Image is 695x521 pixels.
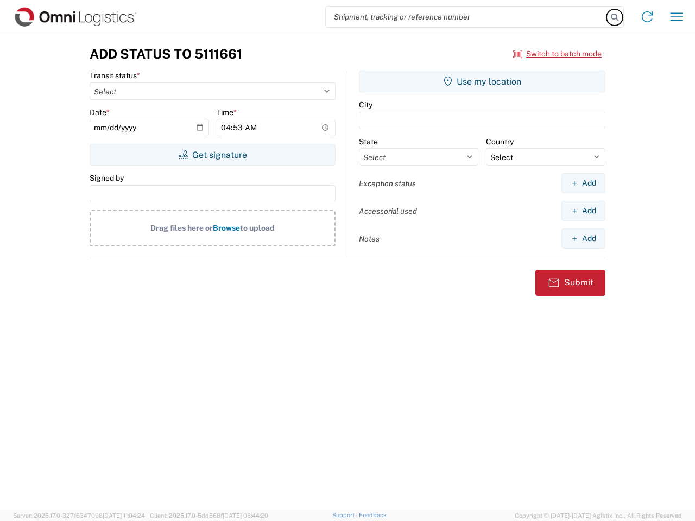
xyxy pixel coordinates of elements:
[359,234,380,244] label: Notes
[561,201,605,221] button: Add
[561,173,605,193] button: Add
[359,137,378,147] label: State
[359,206,417,216] label: Accessorial used
[150,224,213,232] span: Drag files here or
[359,71,605,92] button: Use my location
[359,100,372,110] label: City
[486,137,514,147] label: Country
[90,173,124,183] label: Signed by
[359,179,416,188] label: Exception status
[150,512,268,519] span: Client: 2025.17.0-5dd568f
[326,7,607,27] input: Shipment, tracking or reference number
[213,224,240,232] span: Browse
[240,224,275,232] span: to upload
[217,107,237,117] label: Time
[223,512,268,519] span: [DATE] 08:44:20
[90,46,242,62] h3: Add Status to 5111661
[535,270,605,296] button: Submit
[13,512,145,519] span: Server: 2025.17.0-327f6347098
[90,107,110,117] label: Date
[513,45,602,63] button: Switch to batch mode
[561,228,605,249] button: Add
[515,511,682,520] span: Copyright © [DATE]-[DATE] Agistix Inc., All Rights Reserved
[332,512,359,518] a: Support
[90,71,140,80] label: Transit status
[359,512,387,518] a: Feedback
[103,512,145,519] span: [DATE] 11:04:24
[90,144,336,166] button: Get signature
